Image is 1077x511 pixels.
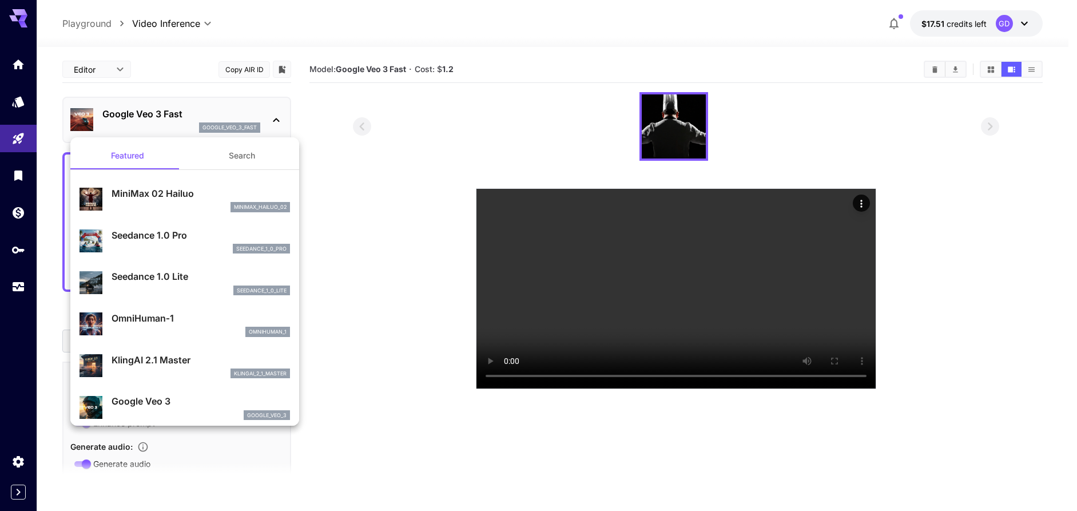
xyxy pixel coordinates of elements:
div: Google Veo 3google_veo_3 [80,390,290,425]
p: klingai_2_1_master [234,370,287,378]
p: Seedance 1.0 Lite [112,270,290,283]
p: seedance_1_0_lite [237,287,287,295]
p: OmniHuman‑1 [112,311,290,325]
p: omnihuman_1 [249,328,287,336]
div: OmniHuman‑1omnihuman_1 [80,307,290,342]
p: Google Veo 3 [112,394,290,408]
p: seedance_1_0_pro [236,245,287,253]
p: MiniMax 02 Hailuo [112,187,290,200]
button: Featured [70,142,185,169]
p: KlingAI 2.1 Master [112,353,290,367]
p: google_veo_3 [247,411,287,419]
div: Seedance 1.0 Proseedance_1_0_pro [80,224,290,259]
div: MiniMax 02 Hailuominimax_hailuo_02 [80,182,290,217]
div: Seedance 1.0 Liteseedance_1_0_lite [80,265,290,300]
div: KlingAI 2.1 Masterklingai_2_1_master [80,348,290,383]
p: Seedance 1.0 Pro [112,228,290,242]
button: Search [185,142,299,169]
p: minimax_hailuo_02 [234,203,287,211]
